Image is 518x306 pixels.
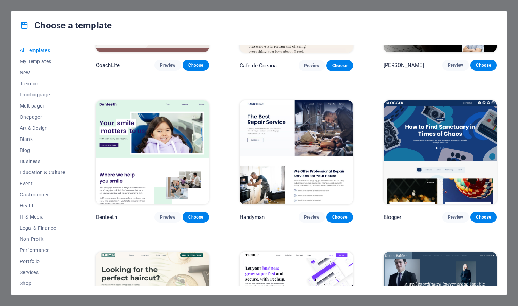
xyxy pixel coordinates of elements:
[20,103,65,109] span: Multipager
[20,281,65,286] span: Shop
[20,45,65,56] button: All Templates
[299,60,325,71] button: Preview
[188,214,203,220] span: Choose
[20,178,65,189] button: Event
[326,212,353,223] button: Choose
[470,212,497,223] button: Choose
[20,233,65,245] button: Non-Profit
[240,214,265,221] p: Handyman
[384,214,402,221] p: Blogger
[384,100,497,205] img: Blogger
[476,214,491,220] span: Choose
[20,170,65,175] span: Education & Culture
[160,214,175,220] span: Preview
[154,60,181,71] button: Preview
[20,134,65,145] button: Blank
[20,59,65,64] span: My Templates
[448,62,463,68] span: Preview
[304,214,319,220] span: Preview
[384,62,424,69] p: [PERSON_NAME]
[96,100,209,205] img: Denteeth
[442,212,469,223] button: Preview
[20,48,65,53] span: All Templates
[20,122,65,134] button: Art & Design
[20,181,65,186] span: Event
[20,20,112,31] h4: Choose a template
[20,156,65,167] button: Business
[326,60,353,71] button: Choose
[20,78,65,89] button: Trending
[20,114,65,120] span: Onepager
[240,100,353,205] img: Handyman
[20,189,65,200] button: Gastronomy
[20,203,65,209] span: Health
[154,212,181,223] button: Preview
[20,214,65,220] span: IT & Media
[160,62,175,68] span: Preview
[183,212,209,223] button: Choose
[332,63,347,68] span: Choose
[448,214,463,220] span: Preview
[20,225,65,231] span: Legal & Finance
[20,258,65,264] span: Portfolio
[332,214,347,220] span: Choose
[20,236,65,242] span: Non-Profit
[20,125,65,131] span: Art & Design
[470,60,497,71] button: Choose
[20,159,65,164] span: Business
[20,147,65,153] span: Blog
[20,167,65,178] button: Education & Culture
[96,62,120,69] p: CoachLife
[20,278,65,289] button: Shop
[20,145,65,156] button: Blog
[20,256,65,267] button: Portfolio
[20,111,65,122] button: Onepager
[20,245,65,256] button: Performance
[96,214,117,221] p: Denteeth
[20,270,65,275] span: Services
[20,70,65,75] span: New
[20,136,65,142] span: Blank
[20,211,65,222] button: IT & Media
[20,247,65,253] span: Performance
[20,67,65,78] button: New
[20,100,65,111] button: Multipager
[20,267,65,278] button: Services
[20,222,65,233] button: Legal & Finance
[20,81,65,86] span: Trending
[476,62,491,68] span: Choose
[240,62,277,69] p: Cafe de Oceana
[20,89,65,100] button: Landingpage
[20,56,65,67] button: My Templates
[442,60,469,71] button: Preview
[188,62,203,68] span: Choose
[20,192,65,197] span: Gastronomy
[183,60,209,71] button: Choose
[20,92,65,97] span: Landingpage
[304,63,319,68] span: Preview
[20,200,65,211] button: Health
[299,212,325,223] button: Preview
